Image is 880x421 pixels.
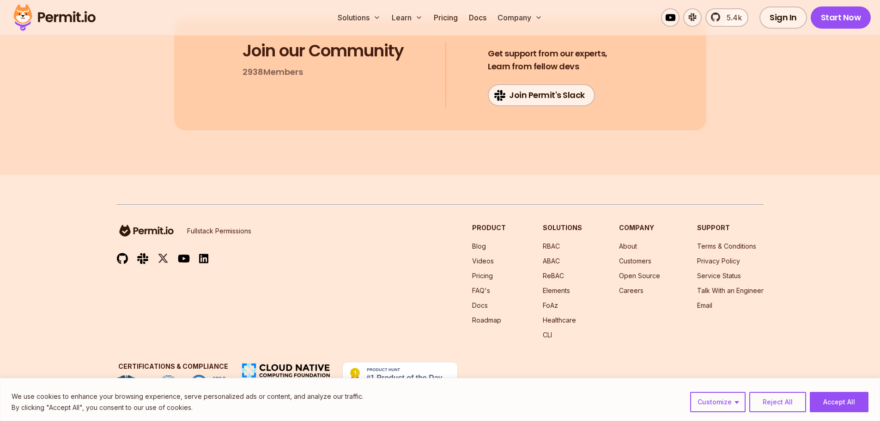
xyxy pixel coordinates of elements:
p: Fullstack Permissions [187,226,251,236]
a: Terms & Conditions [697,242,756,250]
a: RBAC [543,242,560,250]
img: ISO [158,375,179,392]
img: HIPAA [117,375,147,392]
a: FAQ's [472,287,490,294]
img: github [117,253,128,264]
button: Reject All [749,392,806,412]
a: Sign In [759,6,807,29]
a: Careers [619,287,643,294]
a: ReBAC [543,272,564,280]
a: Roadmap [472,316,501,324]
img: twitter [158,253,169,264]
h3: Solutions [543,223,582,232]
a: 5.4k [705,8,748,27]
button: Company [494,8,546,27]
a: Start Now [811,6,871,29]
a: Docs [472,301,488,309]
h3: Join our Community [243,42,404,60]
img: linkedin [199,253,208,264]
a: CLI [543,331,552,339]
a: Join Permit's Slack [488,84,595,106]
img: Permit logo [9,2,100,33]
img: slack [137,252,148,265]
p: By clicking "Accept All", you consent to our use of cookies. [12,402,364,413]
img: SOC [190,375,230,391]
img: Permit.io - Never build permissions again | Product Hunt [342,362,458,387]
a: Service Status [697,272,741,280]
a: Blog [472,242,486,250]
a: Pricing [472,272,493,280]
a: Customers [619,257,651,265]
a: Videos [472,257,494,265]
h3: Company [619,223,660,232]
button: Learn [388,8,426,27]
a: FoAz [543,301,558,309]
h3: Product [472,223,506,232]
a: Open Source [619,272,660,280]
a: Pricing [430,8,461,27]
button: Accept All [810,392,868,412]
a: Elements [543,287,570,294]
a: Docs [465,8,490,27]
p: We use cookies to enhance your browsing experience, serve personalized ads or content, and analyz... [12,391,364,402]
h3: Support [697,223,764,232]
p: 2938 Members [243,66,303,79]
a: Privacy Policy [697,257,740,265]
a: Healthcare [543,316,576,324]
a: About [619,242,637,250]
a: ABAC [543,257,560,265]
h4: Learn from fellow devs [488,47,607,73]
button: Customize [690,392,746,412]
img: logo [117,223,176,238]
button: Solutions [334,8,384,27]
a: Talk With an Engineer [697,287,764,294]
h3: Certifications & Compliance [117,362,230,371]
span: 5.4k [721,12,742,23]
a: Email [697,301,712,309]
img: youtube [178,253,190,264]
span: Get support from our experts, [488,47,607,60]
